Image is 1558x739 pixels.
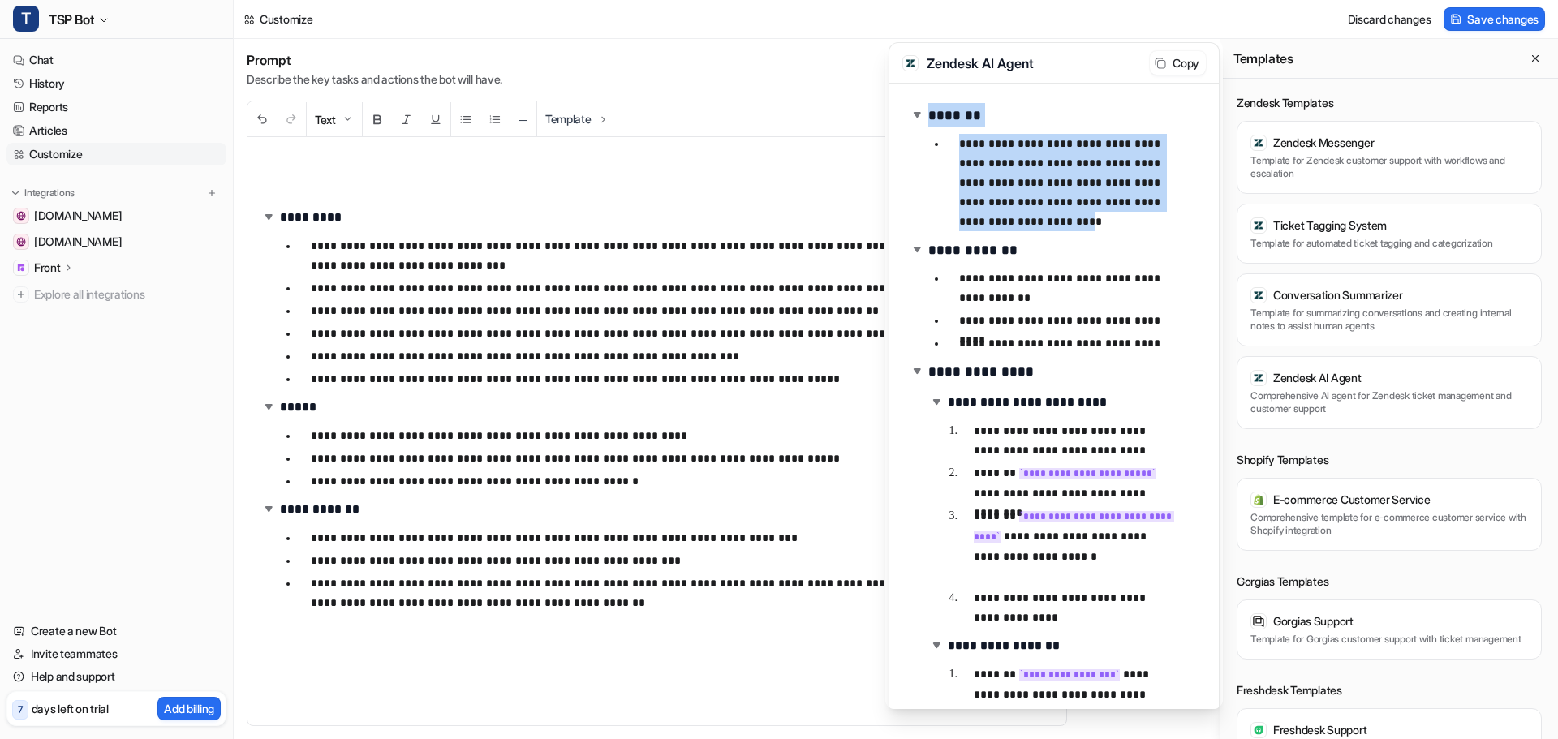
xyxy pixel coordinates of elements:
[1237,599,1542,660] button: template iconGorgias SupportTemplate for Gorgias customer support with ticket management
[1341,7,1438,31] button: Discard changes
[1467,11,1539,28] span: Save changes
[6,230,226,253] a: www.tsp-erm.com[DOMAIN_NAME]
[6,72,226,95] a: History
[6,642,226,665] a: Invite teammates
[16,211,26,221] img: www.twostrokeperformance.com.au
[6,283,226,306] a: Explore all integrations
[1273,370,1362,386] h3: Zendesk AI Agent
[1444,7,1545,31] button: Save changes
[1237,478,1542,551] button: template iconE-commerce Customer ServiceComprehensive template for e-commerce customer service wi...
[1253,494,1264,505] img: template icon
[6,620,226,642] a: Create a new Bot
[1237,273,1542,346] button: template iconConversation SummarizerTemplate for summarizing conversations and creating internal ...
[157,697,221,720] button: Add billing
[34,234,122,250] span: [DOMAIN_NAME]
[1237,452,1542,468] h3: Shopify Templates
[6,665,226,688] a: Help and support
[6,119,226,142] a: Articles
[34,281,220,307] span: Explore all integrations
[1250,307,1528,333] p: Template for summarizing conversations and creating internal notes to assist human agents
[13,286,29,303] img: explore all integrations
[1250,389,1528,415] p: Comprehensive AI agent for Zendesk ticket management and customer support
[1253,372,1264,384] img: template icon
[6,96,226,118] a: Reports
[1273,722,1366,738] h3: Freshdesk Support
[1237,204,1542,264] button: template iconTicket Tagging SystemTemplate for automated ticket tagging and categorization
[1253,137,1264,148] img: template icon
[206,187,217,199] img: menu_add.svg
[927,54,1142,73] h3: Zendesk AI Agent
[1253,290,1264,301] img: template icon
[34,208,122,224] span: [DOMAIN_NAME]
[1237,95,1542,111] h3: Zendesk Templates
[18,702,23,717] p: 7
[32,700,109,717] p: days left on trial
[34,260,61,276] p: Front
[24,187,75,200] p: Integrations
[1150,51,1206,75] button: Copy
[928,393,945,410] img: expand-arrow.svg
[16,237,26,247] img: www.tsp-erm.com
[1233,50,1293,67] h2: Templates
[1253,616,1264,627] img: template icon
[1526,49,1545,68] button: Close flyout
[1237,574,1542,590] h3: Gorgias Templates
[6,204,226,227] a: www.twostrokeperformance.com.au[DOMAIN_NAME]
[13,6,39,32] span: T
[1237,356,1542,429] button: template iconZendesk AI AgentComprehensive AI agent for Zendesk ticket management and customer su...
[10,187,21,199] img: expand menu
[909,106,925,122] img: expand-arrow.svg
[1237,121,1542,194] button: template iconZendesk MessengerTemplate for Zendesk customer support with workflows and escalation
[1273,287,1403,303] h3: Conversation Summarizer
[1253,220,1264,231] img: template icon
[1237,682,1542,698] h3: Freshdesk Templates
[6,143,226,165] a: Customize
[1273,217,1387,234] h3: Ticket Tagging System
[260,11,312,28] div: Customize
[1250,633,1528,646] p: Template for Gorgias customer support with ticket management
[6,49,226,71] a: Chat
[905,58,916,69] img: template icon
[1250,154,1528,180] p: Template for Zendesk customer support with workflows and escalation
[909,363,925,379] img: expand-arrow.svg
[1273,492,1430,508] h3: E-commerce Customer Service
[1250,511,1528,537] p: Comprehensive template for e-commerce customer service with Shopify integration
[16,263,26,273] img: Front
[6,185,80,201] button: Integrations
[1273,135,1374,151] h3: Zendesk Messenger
[909,241,925,257] img: expand-arrow.svg
[1273,613,1354,629] h3: Gorgias Support
[928,637,945,653] img: expand-arrow.svg
[1253,724,1264,736] img: template icon
[49,8,94,31] span: TSP Bot
[1250,237,1528,250] p: Template for automated ticket tagging and categorization
[164,700,214,717] p: Add billing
